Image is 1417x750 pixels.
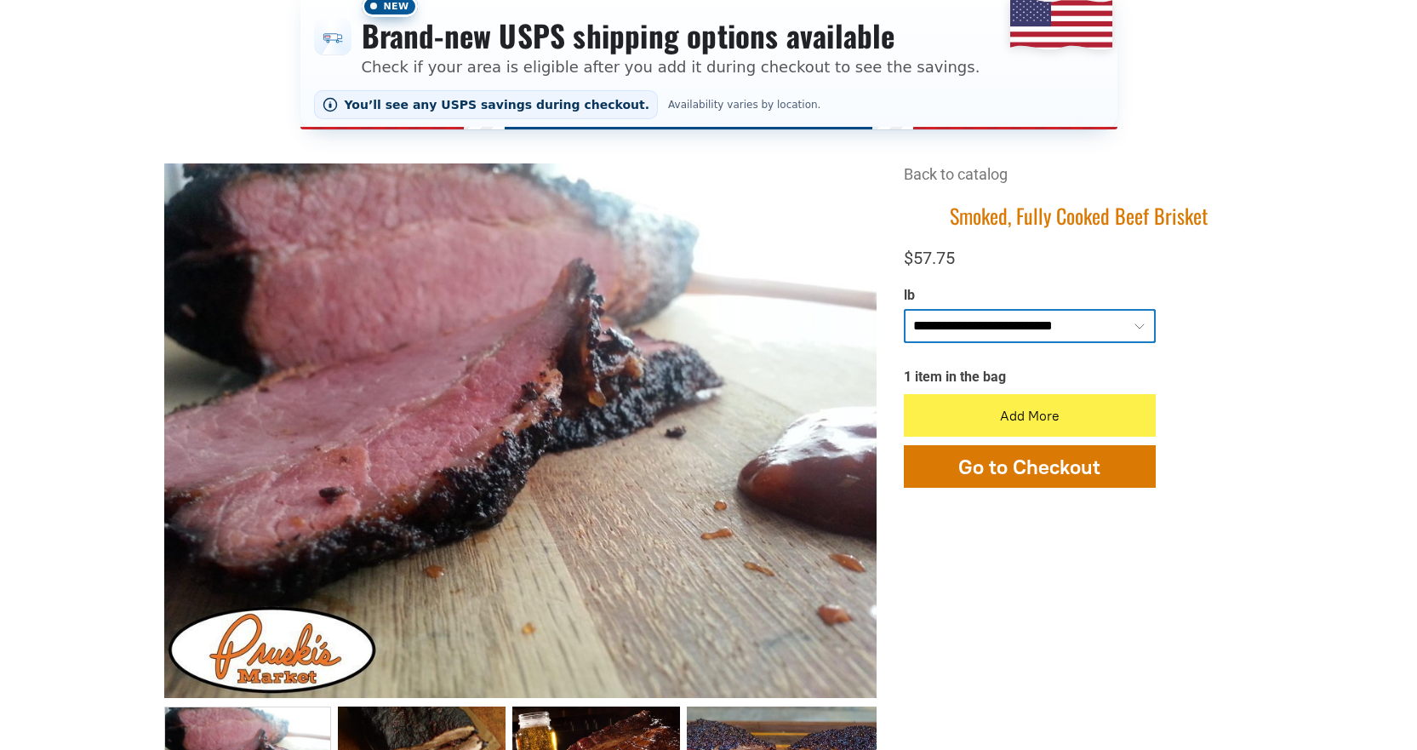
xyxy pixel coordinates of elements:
[904,203,1254,229] h1: Smoked, Fully Cooked Beef Brisket
[958,455,1100,479] span: Go to Checkout
[362,17,980,54] h3: Brand-new USPS shipping options available
[904,394,1156,437] button: Add More
[904,248,955,268] span: $57.75
[665,99,824,111] span: Availability varies by location.
[904,287,1156,305] div: lb
[904,445,1156,488] button: Go to Checkout
[164,163,877,698] img: Smoked, Fully Cooked Beef Brisket
[1000,408,1060,424] span: Add More
[904,163,1254,202] div: Breadcrumbs
[904,369,1006,385] span: 1 item in the bag
[345,98,650,112] span: You’ll see any USPS savings during checkout.
[904,165,1008,183] a: Back to catalog
[362,55,980,78] p: Check if your area is eligible after you add it during checkout to see the savings.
